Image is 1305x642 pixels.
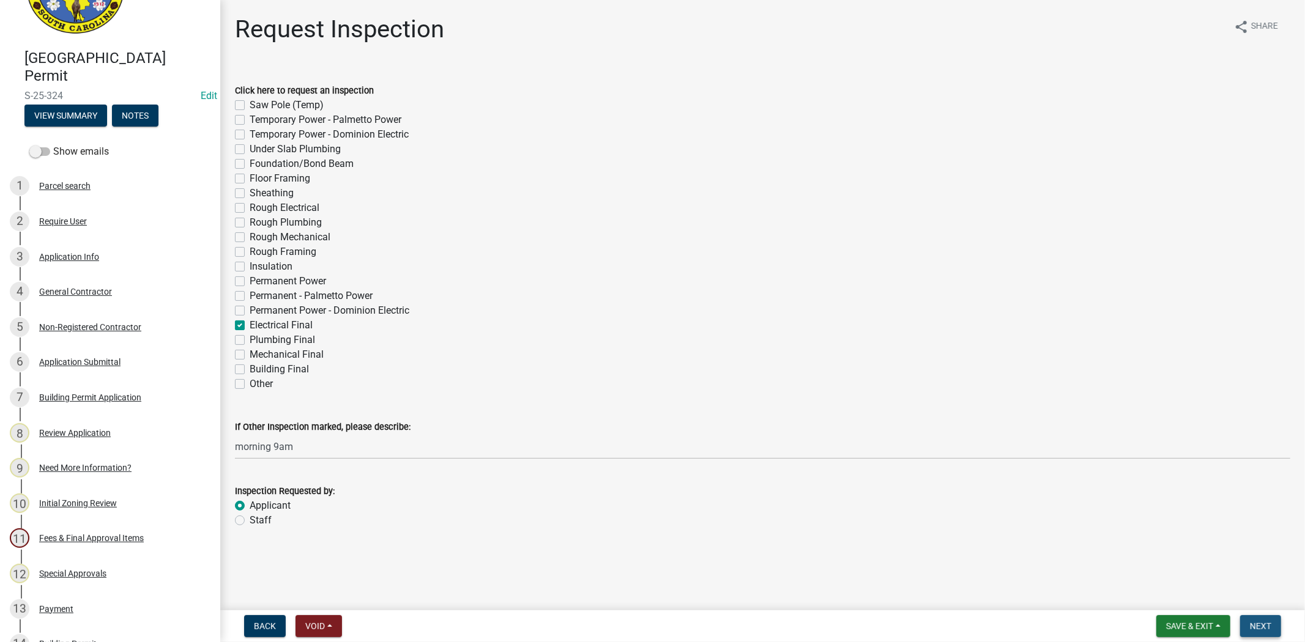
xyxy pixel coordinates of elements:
button: View Summary [24,105,107,127]
div: Parcel search [39,182,91,190]
label: Staff [250,513,272,528]
label: Rough Framing [250,245,316,259]
span: Next [1250,621,1271,631]
span: Save & Exit [1166,621,1213,631]
button: Back [244,615,286,637]
wm-modal-confirm: Summary [24,111,107,121]
label: Building Final [250,362,309,377]
label: Permanent Power [250,274,326,289]
div: Building Permit Application [39,393,141,402]
i: share [1234,20,1249,34]
span: S-25-324 [24,90,196,101]
div: 12 [10,564,29,583]
label: Applicant [250,498,291,513]
label: Saw Pole (Temp) [250,98,324,113]
label: If Other Inspection marked, please describe: [235,423,411,432]
wm-modal-confirm: Notes [112,111,158,121]
span: Share [1251,20,1278,34]
div: 13 [10,599,29,619]
label: Floor Framing [250,171,310,186]
div: 1 [10,176,29,196]
label: Inspection Requested by: [235,487,335,496]
span: Void [305,621,325,631]
div: Payment [39,605,73,613]
div: 10 [10,493,29,513]
div: Special Approvals [39,569,106,578]
label: Other [250,377,273,391]
label: Insulation [250,259,292,274]
label: Mechanical Final [250,347,324,362]
div: 3 [10,247,29,267]
label: Permanent - Palmetto Power [250,289,373,303]
div: 7 [10,388,29,407]
label: Show emails [29,144,109,159]
label: Temporary Power - Palmetto Power [250,113,401,127]
div: Review Application [39,429,111,437]
div: Fees & Final Approval Items [39,534,144,542]
div: Initial Zoning Review [39,499,117,507]
label: Temporary Power - Dominion Electric [250,127,409,142]
label: Rough Mechanical [250,230,330,245]
h4: [GEOGRAPHIC_DATA] Permit [24,50,210,85]
div: Application Info [39,253,99,261]
button: Next [1240,615,1281,637]
div: Need More Information? [39,463,132,472]
div: General Contractor [39,287,112,296]
button: Void [296,615,342,637]
label: Permanent Power - Dominion Electric [250,303,409,318]
div: 5 [10,317,29,337]
wm-modal-confirm: Edit Application Number [201,90,217,101]
button: shareShare [1224,15,1288,39]
button: Notes [112,105,158,127]
button: Save & Exit [1156,615,1230,637]
label: Rough Plumbing [250,215,322,230]
div: 6 [10,352,29,372]
label: Foundation/Bond Beam [250,157,354,171]
h1: Request Inspection [235,15,444,44]
div: 2 [10,212,29,231]
label: Rough Electrical [250,201,319,215]
div: Require User [39,217,87,226]
div: 4 [10,282,29,301]
a: Edit [201,90,217,101]
label: Click here to request an inspection [235,87,374,95]
span: Back [254,621,276,631]
div: 11 [10,528,29,548]
label: Under Slab Plumbing [250,142,341,157]
div: 9 [10,458,29,478]
label: Electrical Final [250,318,313,333]
div: 8 [10,423,29,443]
div: Application Submittal [39,358,121,366]
div: Non-Registered Contractor [39,323,141,331]
label: Plumbing Final [250,333,315,347]
label: Sheathing [250,186,294,201]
